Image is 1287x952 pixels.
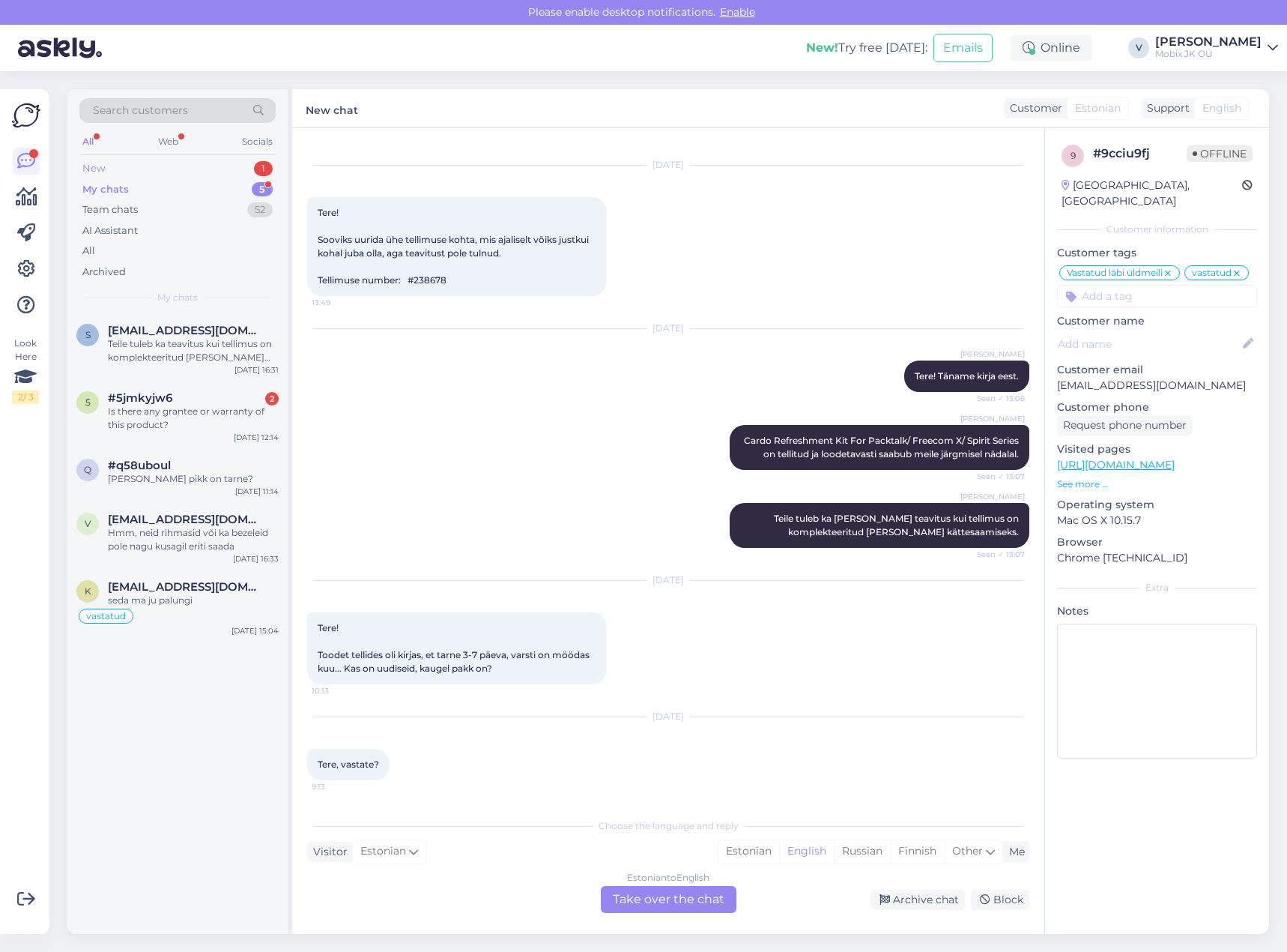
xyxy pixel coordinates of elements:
[1057,245,1257,261] p: Customer tags
[1067,268,1163,277] span: Vastatud läbi üldmeili
[312,781,368,792] span: 9:13
[1075,100,1121,116] span: Estonian
[307,158,1029,172] div: [DATE]
[1057,362,1257,378] p: Customer email
[1057,603,1257,619] p: Notes
[1141,100,1190,116] div: Support
[239,132,276,151] div: Socials
[247,202,273,217] div: 52
[806,40,838,55] b: New!
[233,553,279,564] div: [DATE] 16:33
[360,843,406,860] span: Estonian
[318,622,592,674] span: Tere! Toodet tellides oli kirjas, et tarne 3-7 päeva, varsti on möödas kuu... Kas on uudiseid, ka...
[82,161,105,176] div: New
[1057,415,1193,436] div: Request phone number
[312,685,368,696] span: 10:13
[1057,458,1175,472] a: [URL][DOMAIN_NAME]
[627,871,709,885] div: Estonian to English
[82,244,95,259] div: All
[715,5,760,19] span: Enable
[1093,145,1187,163] div: # 9cciu9fj
[12,391,39,404] div: 2 / 3
[108,580,264,594] span: kangrokarin@hot.ee
[85,397,91,408] span: 5
[84,464,91,475] span: q
[12,101,40,130] img: Askly Logo
[86,612,126,621] span: vastatud
[915,370,1019,382] span: Tere! Täname kirja eest.
[1128,37,1149,58] div: V
[834,840,890,863] div: Russian
[1202,100,1241,116] span: English
[1057,477,1257,491] p: See more ...
[870,890,965,910] div: Archive chat
[108,526,279,553] div: Hmm, neid rihmasid või ka bezeleid pole nagu kusagil eriti saada
[1057,497,1257,513] p: Operating system
[254,161,273,176] div: 1
[1155,36,1262,48] div: [PERSON_NAME]
[1057,378,1257,394] p: [EMAIL_ADDRESS][DOMAIN_NAME]
[155,132,181,151] div: Web
[1187,145,1253,162] span: Offline
[1003,844,1025,860] div: Me
[307,819,1029,833] div: Choose the language and reply
[1058,336,1240,352] input: Add name
[82,202,138,217] div: Team chats
[1011,34,1092,61] div: Online
[93,103,188,118] span: Search customers
[1057,285,1257,307] input: Add a tag
[307,322,1029,335] div: [DATE]
[318,207,591,286] span: Tere! Sooviks uurida ühe tellimuse kohta, mis ajaliselt võiks justkui kohal juba olla, aga teavit...
[1071,150,1076,161] span: 9
[82,182,129,197] div: My chats
[252,182,273,197] div: 5
[1155,48,1262,60] div: Mobix JK OÜ
[933,34,993,62] button: Emails
[1192,268,1232,277] span: vastatud
[312,297,368,308] span: 13:49
[969,471,1025,482] span: Seen ✓ 13:07
[108,391,172,405] span: #5jmkyjw6
[307,573,1029,587] div: [DATE]
[318,759,379,770] span: Tere, vastate?
[108,472,279,486] div: [PERSON_NAME] pikk on tarne?
[85,329,91,340] span: s
[1057,513,1257,528] p: Mac OS X 10.15.7
[82,223,138,238] div: AI Assistant
[744,435,1021,460] span: Cardo Refreshment Kit For Packtalk/ Freecom X/ Spirit Series on tellitud ja loodetavasti saabub m...
[1057,581,1257,594] div: Extra
[601,886,736,913] div: Take over the chat
[1155,36,1278,60] a: [PERSON_NAME]Mobix JK OÜ
[85,518,91,529] span: v
[1004,100,1062,116] div: Customer
[108,337,279,364] div: Teile tuleb ka teavitus kui tellimus on komplekteeritud [PERSON_NAME] saatmiseks Teie [PERSON_NAME].
[307,844,348,860] div: Visitor
[960,413,1025,424] span: [PERSON_NAME]
[307,710,1029,723] div: [DATE]
[265,392,279,406] div: 2
[952,844,983,858] span: Other
[85,585,91,597] span: k
[234,364,279,376] div: [DATE] 16:31
[1057,534,1257,550] p: Browser
[1057,313,1257,329] p: Customer name
[79,132,97,151] div: All
[108,459,171,472] span: #q58uboul
[1057,400,1257,415] p: Customer phone
[969,549,1025,560] span: Seen ✓ 13:07
[108,594,279,607] div: seda ma ju palungi
[234,432,279,443] div: [DATE] 12:14
[1057,442,1257,457] p: Visited pages
[12,337,39,404] div: Look Here
[1062,178,1242,209] div: [GEOGRAPHIC_DATA], [GEOGRAPHIC_DATA]
[779,840,834,863] div: English
[806,39,927,57] div: Try free [DATE]:
[969,393,1025,404] span: Seen ✓ 13:06
[1057,550,1257,566] p: Chrome [TECHNICAL_ID]
[108,513,264,526] span: valdokivimagi@hotmail.com
[306,98,358,118] label: New chat
[890,840,944,863] div: Finnish
[108,324,264,337] span: sulev.maesaar@gmail.com
[235,486,279,497] div: [DATE] 11:14
[82,265,126,280] div: Archived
